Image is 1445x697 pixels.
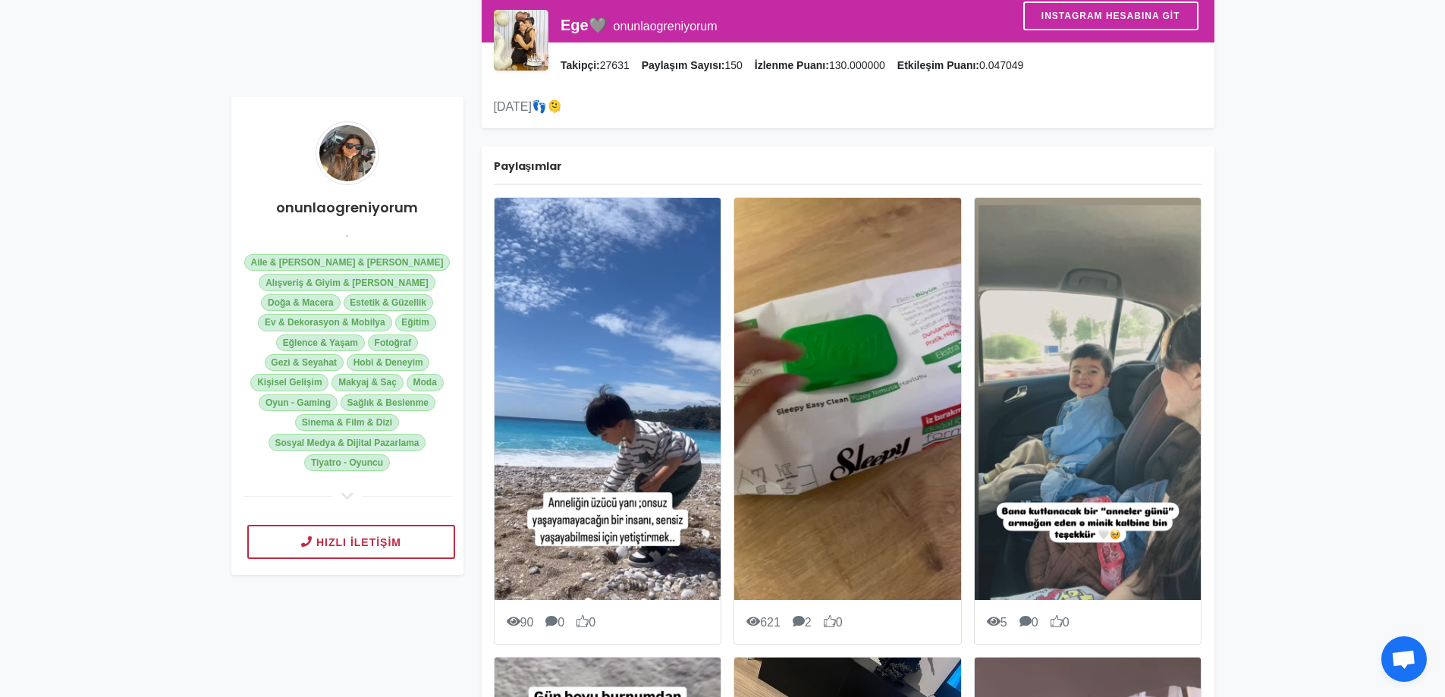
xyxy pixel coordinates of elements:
span: Aile & [PERSON_NAME] & [PERSON_NAME] [244,254,451,271]
span: Tiyatro - Oyuncu [304,454,390,471]
div: Görüntülenme [507,612,534,632]
small: . [346,227,349,239]
span: Takipçi: [561,59,600,71]
span: Instagram Hesabına Git [1041,8,1180,24]
span: Eğlence & Yaşam [276,334,365,351]
span: İzlenme Puanı: [755,59,829,71]
span: Eğitim [395,314,436,331]
div: [DATE]👣🫠 [482,86,1214,128]
span: Gezi & Seyahat [265,354,344,371]
span: Fotoğraf [368,334,418,351]
span: Hobi & Deneyim [347,354,430,371]
div: Açık sohbet [1381,636,1427,682]
div: 150 [642,58,743,74]
img: 0dcc21af828404b0cacac03acac83c8c [495,198,721,600]
img: 9ab4d4d24ee9400c46bcd882f3ac8169 [494,10,548,71]
span: Makyaj & Saç [331,374,403,391]
button: Hızlı İletişim [247,525,455,559]
span: Etkileşim Puanı: [897,59,979,71]
span: Oyun - Gaming [259,394,338,411]
div: 27631 [561,58,630,74]
span: Sağlık & Beslenme [341,394,435,411]
span: Estetik & Güzellik [344,294,433,311]
span: Ev & Dekorasyon & Mobilya [258,314,391,331]
div: Yorum [793,612,812,632]
img: e5624841d530c7f8b4108953ba1a0fa3 [975,198,1202,600]
span: Ege🩶 [561,17,608,33]
img: Avatar [316,121,379,185]
h4: onunlaogreniyorum [243,197,451,218]
span: Doğa & Macera [261,294,340,311]
div: Beğenme [824,612,843,632]
a: Instagram Hesabına Git [1023,2,1198,30]
span: Sosyal Medya & Dijital Pazarlama [269,434,426,451]
span: Paylaşım Sayısı: [642,59,725,71]
span: Kişisel Gelişim [250,374,328,391]
div: onunlaogreniyorum [561,16,718,58]
img: 73d77d91778ef34feec25e49cc476d7b [734,198,961,600]
div: Yorum [1019,612,1038,632]
span: Alışveriş & Giyim & [PERSON_NAME] [259,274,435,290]
div: Beğenme [576,612,595,632]
span: Sinema & Film & Dizi [295,414,399,431]
div: 0.047049 [897,58,1024,74]
h5: Paylaşımlar [494,159,1202,185]
div: 130.000000 [755,58,885,74]
div: Yorum [545,612,564,632]
div: Beğenme [1051,612,1070,632]
span: Moda [407,374,444,391]
div: Görüntülenme [746,612,781,632]
div: Görüntülenme [987,612,1007,632]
